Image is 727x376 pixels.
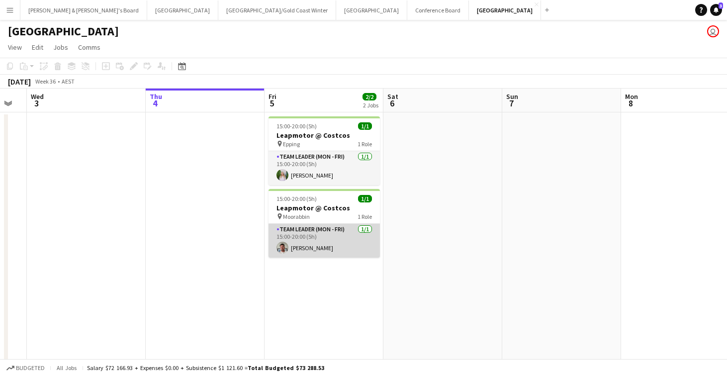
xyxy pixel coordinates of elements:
span: Moorabbin [283,213,310,220]
span: 7 [505,97,518,109]
span: 5 [267,97,276,109]
span: Total Budgeted $73 288.53 [248,364,324,372]
a: Comms [74,41,104,54]
div: AEST [62,78,75,85]
span: 15:00-20:00 (5h) [276,195,317,202]
span: 3 [719,2,723,9]
button: Budgeted [5,363,46,374]
h1: [GEOGRAPHIC_DATA] [8,24,119,39]
span: View [8,43,22,52]
app-user-avatar: James Millard [707,25,719,37]
span: 2/2 [363,93,376,100]
button: [GEOGRAPHIC_DATA]/Gold Coast Winter [218,0,336,20]
span: Fri [269,92,276,101]
button: [GEOGRAPHIC_DATA] [469,0,541,20]
button: Conference Board [407,0,469,20]
span: 6 [386,97,398,109]
a: View [4,41,26,54]
span: Jobs [53,43,68,52]
span: Budgeted [16,365,45,372]
span: Epping [283,140,300,148]
span: 1/1 [358,195,372,202]
span: Wed [31,92,44,101]
span: Sat [387,92,398,101]
span: 8 [624,97,638,109]
span: Thu [150,92,162,101]
span: 3 [29,97,44,109]
span: 15:00-20:00 (5h) [276,122,317,130]
div: Salary $72 166.93 + Expenses $0.00 + Subsistence $1 121.60 = [87,364,324,372]
span: 1/1 [358,122,372,130]
span: 1 Role [358,140,372,148]
button: [GEOGRAPHIC_DATA] [336,0,407,20]
span: 1 Role [358,213,372,220]
span: Edit [32,43,43,52]
button: [GEOGRAPHIC_DATA] [147,0,218,20]
span: Comms [78,43,100,52]
button: [PERSON_NAME] & [PERSON_NAME]'s Board [20,0,147,20]
app-card-role: Team Leader (Mon - Fri)1/115:00-20:00 (5h)[PERSON_NAME] [269,224,380,258]
a: Edit [28,41,47,54]
a: 3 [710,4,722,16]
div: [DATE] [8,77,31,87]
div: 2 Jobs [363,101,378,109]
app-card-role: Team Leader (Mon - Fri)1/115:00-20:00 (5h)[PERSON_NAME] [269,151,380,185]
a: Jobs [49,41,72,54]
span: Week 36 [33,78,58,85]
span: Mon [625,92,638,101]
span: Sun [506,92,518,101]
span: All jobs [55,364,79,372]
app-job-card: 15:00-20:00 (5h)1/1Leapmotor @ Costcos Moorabbin1 RoleTeam Leader (Mon - Fri)1/115:00-20:00 (5h)[... [269,189,380,258]
h3: Leapmotor @ Costcos [269,203,380,212]
h3: Leapmotor @ Costcos [269,131,380,140]
app-job-card: 15:00-20:00 (5h)1/1Leapmotor @ Costcos Epping1 RoleTeam Leader (Mon - Fri)1/115:00-20:00 (5h)[PER... [269,116,380,185]
span: 4 [148,97,162,109]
